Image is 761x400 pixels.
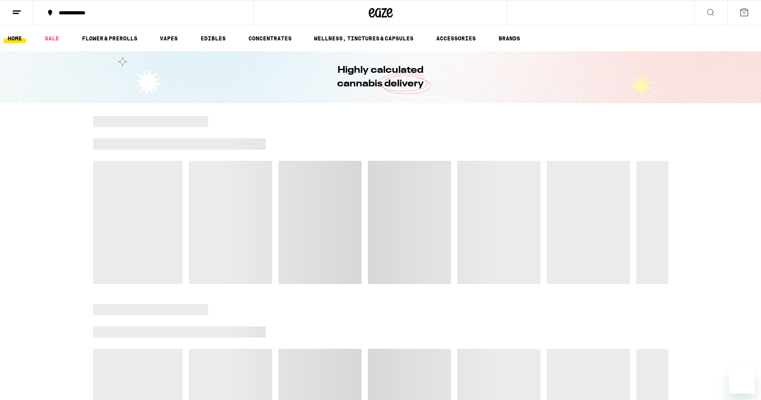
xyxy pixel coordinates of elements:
a: ACCESSORIES [432,34,480,43]
a: WELLNESS, TINCTURES & CAPSULES [310,34,417,43]
a: BRANDS [495,34,524,43]
a: EDIBLES [197,34,230,43]
a: SALE [41,34,63,43]
a: FLOWER & PREROLLS [78,34,141,43]
iframe: Button to launch messaging window [729,368,755,394]
a: VAPES [156,34,182,43]
h1: Highly calculated cannabis delivery [315,64,447,91]
a: HOME [4,34,26,43]
a: CONCENTRATES [244,34,296,43]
